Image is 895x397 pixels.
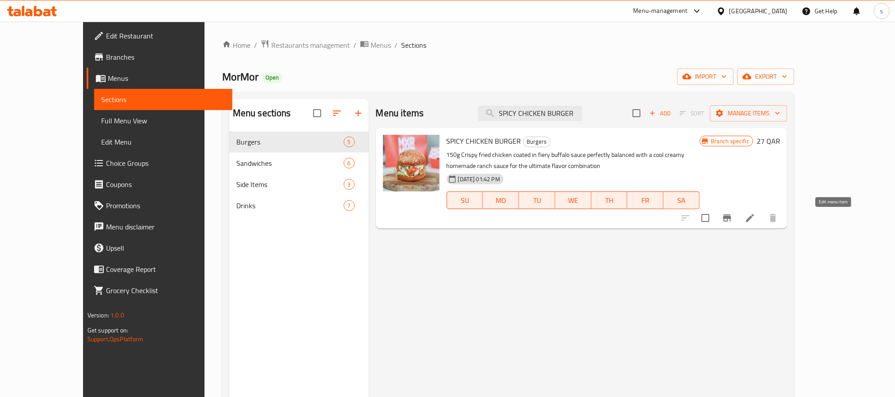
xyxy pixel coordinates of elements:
[523,137,551,147] div: Burgers
[87,333,144,345] a: Support.OpsPlatform
[262,73,282,83] div: Open
[229,131,369,153] div: Burgers5
[383,135,440,191] img: SPICY CHICKEN BURGER
[401,40,426,50] span: Sections
[87,237,232,259] a: Upsell
[271,40,350,50] span: Restaurants management
[87,174,232,195] a: Coupons
[87,25,232,46] a: Edit Restaurant
[646,107,674,120] span: Add item
[486,194,516,207] span: MO
[236,200,344,211] span: Drinks
[108,73,225,84] span: Menus
[326,103,348,124] span: Sort sections
[710,105,787,122] button: Manage items
[344,179,355,190] div: items
[106,221,225,232] span: Menu disclaimer
[229,174,369,195] div: Side Items3
[308,104,326,122] span: Select all sections
[87,153,232,174] a: Choice Groups
[229,195,369,216] div: Drinks7
[344,180,354,189] span: 3
[555,191,592,209] button: WE
[737,69,794,85] button: export
[101,115,225,126] span: Full Menu View
[633,6,688,16] div: Menu-management
[451,194,480,207] span: SU
[664,191,700,209] button: SA
[744,71,787,82] span: export
[595,194,624,207] span: TH
[684,71,727,82] span: import
[519,191,555,209] button: TU
[262,74,282,81] span: Open
[447,134,521,148] span: SPICY CHICKEN BURGER
[353,40,356,50] li: /
[254,40,257,50] li: /
[229,153,369,174] div: Sandwiches6
[233,107,291,120] h2: Menu sections
[87,280,232,301] a: Grocery Checklist
[261,39,350,51] a: Restaurants management
[106,264,225,275] span: Coverage Report
[646,107,674,120] button: Add
[483,191,519,209] button: MO
[344,202,354,210] span: 7
[627,191,664,209] button: FR
[648,108,672,118] span: Add
[667,194,696,207] span: SA
[94,131,232,153] a: Edit Menu
[360,39,391,51] a: Menus
[631,194,660,207] span: FR
[674,107,710,120] span: Select section first
[523,194,552,207] span: TU
[87,68,232,89] a: Menus
[222,67,258,87] span: MorMor
[729,6,788,16] div: [GEOGRAPHIC_DATA]
[447,149,700,172] p: 150g Crispy fried chicken coated in fiery buffalo sauce perfectly balanced with a cool creamy hom...
[236,137,344,147] span: Burgers
[222,40,250,50] a: Home
[101,137,225,147] span: Edit Menu
[757,135,780,147] h6: 27 QAR
[880,6,883,16] span: s
[348,103,369,124] button: Add section
[455,175,504,183] span: [DATE] 01:42 PM
[762,207,784,229] button: delete
[101,94,225,105] span: Sections
[236,179,344,190] span: Side Items
[106,285,225,296] span: Grocery Checklist
[94,110,232,131] a: Full Menu View
[106,52,225,62] span: Branches
[627,104,646,122] span: Select section
[236,158,344,168] span: Sandwiches
[87,259,232,280] a: Coverage Report
[87,46,232,68] a: Branches
[559,194,588,207] span: WE
[478,106,582,121] input: search
[106,31,225,41] span: Edit Restaurant
[229,128,369,220] nav: Menu sections
[707,137,753,145] span: Branch specific
[106,200,225,211] span: Promotions
[87,324,128,336] span: Get support on:
[677,69,734,85] button: import
[523,137,550,147] span: Burgers
[344,158,355,168] div: items
[371,40,391,50] span: Menus
[106,158,225,168] span: Choice Groups
[106,243,225,253] span: Upsell
[87,309,109,321] span: Version:
[110,309,124,321] span: 1.0.0
[394,40,398,50] li: /
[592,191,628,209] button: TH
[106,179,225,190] span: Coupons
[87,216,232,237] a: Menu disclaimer
[717,108,780,119] span: Manage items
[344,137,355,147] div: items
[696,209,715,227] span: Select to update
[717,207,738,229] button: Branch-specific-item
[447,191,483,209] button: SU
